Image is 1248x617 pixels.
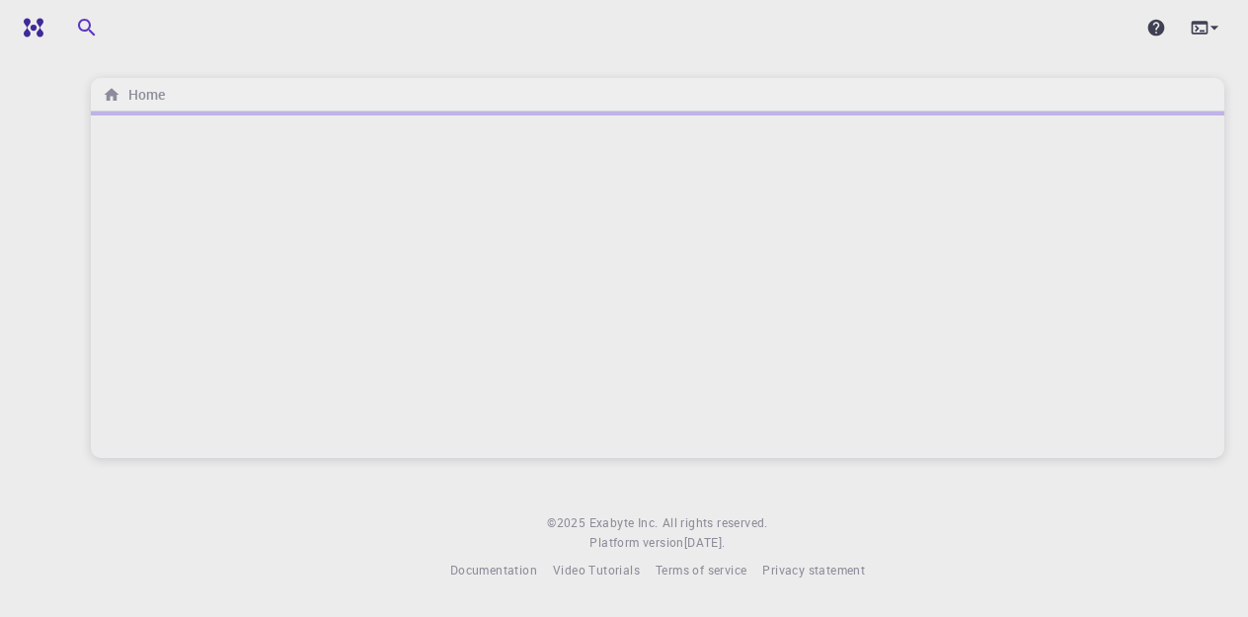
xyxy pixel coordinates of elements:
img: logo [16,18,43,38]
span: Exabyte Inc. [589,514,659,530]
span: Platform version [589,533,683,553]
a: Privacy statement [762,561,865,580]
a: Exabyte Inc. [589,513,659,533]
span: Documentation [450,562,537,578]
span: Video Tutorials [553,562,640,578]
span: Privacy statement [762,562,865,578]
a: Documentation [450,561,537,580]
span: © 2025 [547,513,588,533]
a: [DATE]. [684,533,726,553]
nav: breadcrumb [99,84,169,106]
span: All rights reserved. [663,513,768,533]
span: Terms of service [656,562,746,578]
h6: Home [120,84,165,106]
a: Terms of service [656,561,746,580]
a: Video Tutorials [553,561,640,580]
span: [DATE] . [684,534,726,550]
